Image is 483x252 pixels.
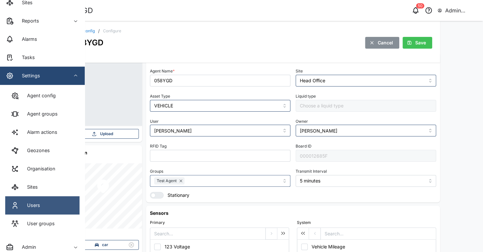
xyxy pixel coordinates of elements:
div: Agent groups [22,110,58,118]
input: Choose a user [150,125,290,136]
a: User groups [5,214,80,233]
label: Owner [296,119,308,124]
button: Cancel [365,37,399,49]
span: Upload [100,129,113,138]
label: Liquid type [296,94,316,99]
label: Transmit Interval [296,169,327,174]
img: VEHICLE photo [64,53,142,126]
input: Search... [150,228,265,240]
h6: Sensors [150,210,436,216]
div: 058YGD [72,37,103,49]
div: Icon [67,232,139,238]
div: Reports [17,17,39,24]
div: Tasks [17,54,35,61]
button: Save [402,37,432,49]
div: Admin Zaerald Lungos [445,7,477,15]
div: Settings [17,72,40,79]
a: Agent config [5,87,80,105]
label: User [150,119,159,124]
div: Map marker [95,178,111,196]
label: Board ID [296,144,312,149]
div: Alarms [17,36,37,43]
button: Upload [67,129,139,139]
button: Remove Icon [127,240,136,249]
div: User groups [22,220,55,227]
div: Organisation [22,165,55,172]
label: Site [296,69,303,73]
input: Choose an owner [296,125,436,136]
div: Primary [150,220,289,226]
a: Agent groups [5,105,80,123]
h6: Location [64,145,142,160]
input: Choose a site [296,75,436,87]
span: Cancel [378,37,393,48]
label: Stationary [164,192,189,198]
div: Admin [17,244,36,251]
a: Geozones [5,141,80,160]
input: Choose an asset type [150,100,290,112]
span: Save [415,37,426,48]
div: 50 [416,3,424,8]
a: Organisation [5,160,80,178]
div: / [98,29,100,33]
a: Users [5,196,80,214]
button: car [67,240,139,250]
a: Alarm actions [5,123,80,141]
label: RFID Tag [150,144,167,149]
label: Groups [150,169,163,174]
div: Geozones [22,147,50,154]
div: Configure [103,29,121,33]
div: Alarm actions [22,129,57,136]
div: System [297,220,436,226]
span: Test Agent [157,178,177,184]
div: Agent config [22,92,56,99]
div: Users [22,202,40,209]
a: Sites [5,178,80,196]
label: Agent Name [150,69,175,73]
input: Search... [321,228,436,240]
canvas: Map [64,163,142,228]
button: Admin Zaerald Lungos [437,6,478,15]
label: Asset Type [150,94,170,99]
div: Sites [22,183,38,191]
span: car [102,240,108,249]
